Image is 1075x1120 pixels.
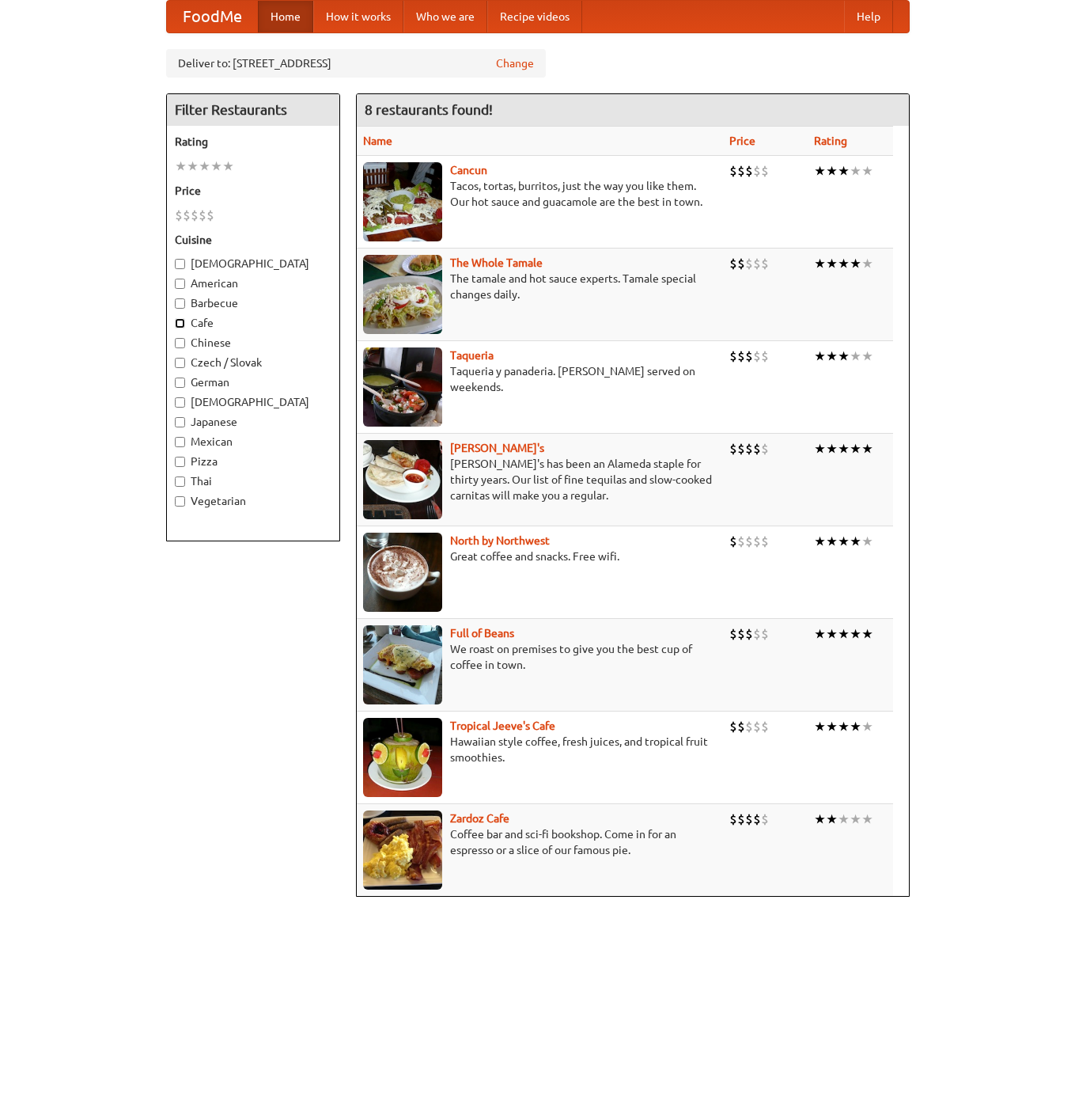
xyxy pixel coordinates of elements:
[450,256,543,269] a: The Whole Tamale
[737,162,745,180] li: $
[838,811,850,828] li: ★
[206,207,214,224] li: $
[199,207,206,224] li: $
[737,718,745,735] li: $
[745,440,753,457] li: $
[175,315,331,331] label: Cafe
[175,335,331,351] label: Chinese
[183,207,191,224] li: $
[861,625,873,643] li: ★
[850,718,861,735] li: ★
[450,719,555,732] a: Tropical Jeeve's Cafe
[175,259,185,269] input: [DEMOGRAPHIC_DATA]
[753,811,761,828] li: $
[450,812,509,825] a: Zardoz Cafe
[753,347,761,365] li: $
[737,811,745,828] li: $
[861,533,873,550] li: ★
[175,397,185,408] input: [DEMOGRAPHIC_DATA]
[729,162,737,180] li: $
[861,162,873,180] li: ★
[737,440,745,457] li: $
[838,718,850,735] li: ★
[761,625,769,643] li: $
[753,533,761,550] li: $
[167,94,339,126] h4: Filter Restaurants
[844,1,893,32] a: Help
[729,625,737,643] li: $
[222,158,234,175] li: ★
[175,298,185,309] input: Barbecue
[175,454,331,469] label: Pizza
[850,625,861,643] li: ★
[838,347,850,365] li: ★
[745,255,753,272] li: $
[826,162,838,180] li: ★
[175,355,331,370] label: Czech / Slovak
[175,414,331,430] label: Japanese
[175,256,331,271] label: [DEMOGRAPHIC_DATA]
[745,811,753,828] li: $
[838,162,850,180] li: ★
[175,318,185,328] input: Cafe
[861,440,873,457] li: ★
[403,1,487,32] a: Who we are
[363,641,717,673] p: We roast on premises to give you the best cup of coffee in town.
[850,533,861,550] li: ★
[761,811,769,828] li: $
[861,718,873,735] li: ★
[363,178,717,210] p: Tacos, tortas, burritos, just the way you like them. Our hot sauce and guacamole are the best in ...
[363,440,442,519] img: pedros.jpg
[450,349,494,362] b: Taqueria
[175,493,331,509] label: Vegetarian
[363,549,717,564] p: Great coffee and snacks. Free wifi.
[753,255,761,272] li: $
[850,347,861,365] li: ★
[737,533,745,550] li: $
[175,358,185,368] input: Czech / Slovak
[814,135,847,147] a: Rating
[826,718,838,735] li: ★
[199,158,210,175] li: ★
[175,417,185,427] input: Japanese
[175,207,183,224] li: $
[729,811,737,828] li: $
[729,718,737,735] li: $
[838,625,850,643] li: ★
[363,347,442,427] img: taqueria.jpg
[450,442,544,454] a: [PERSON_NAME]'s
[363,718,442,797] img: jeeves.jpg
[826,255,838,272] li: ★
[814,533,826,550] li: ★
[175,338,185,348] input: Chinese
[187,158,199,175] li: ★
[363,363,717,395] p: Taqueria y panaderia. [PERSON_NAME] served on weekends.
[175,476,185,487] input: Thai
[814,440,826,457] li: ★
[753,440,761,457] li: $
[363,162,442,241] img: cancun.jpg
[826,347,838,365] li: ★
[363,811,442,890] img: zardoz.jpg
[838,440,850,457] li: ★
[175,183,331,199] h5: Price
[729,135,755,147] a: Price
[814,347,826,365] li: ★
[729,255,737,272] li: $
[761,255,769,272] li: $
[745,625,753,643] li: $
[850,162,861,180] li: ★
[729,533,737,550] li: $
[450,164,487,177] b: Cancun
[450,534,550,547] a: North by Northwest
[175,295,331,311] label: Barbecue
[761,440,769,457] li: $
[753,162,761,180] li: $
[737,255,745,272] li: $
[753,625,761,643] li: $
[737,347,745,365] li: $
[729,440,737,457] li: $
